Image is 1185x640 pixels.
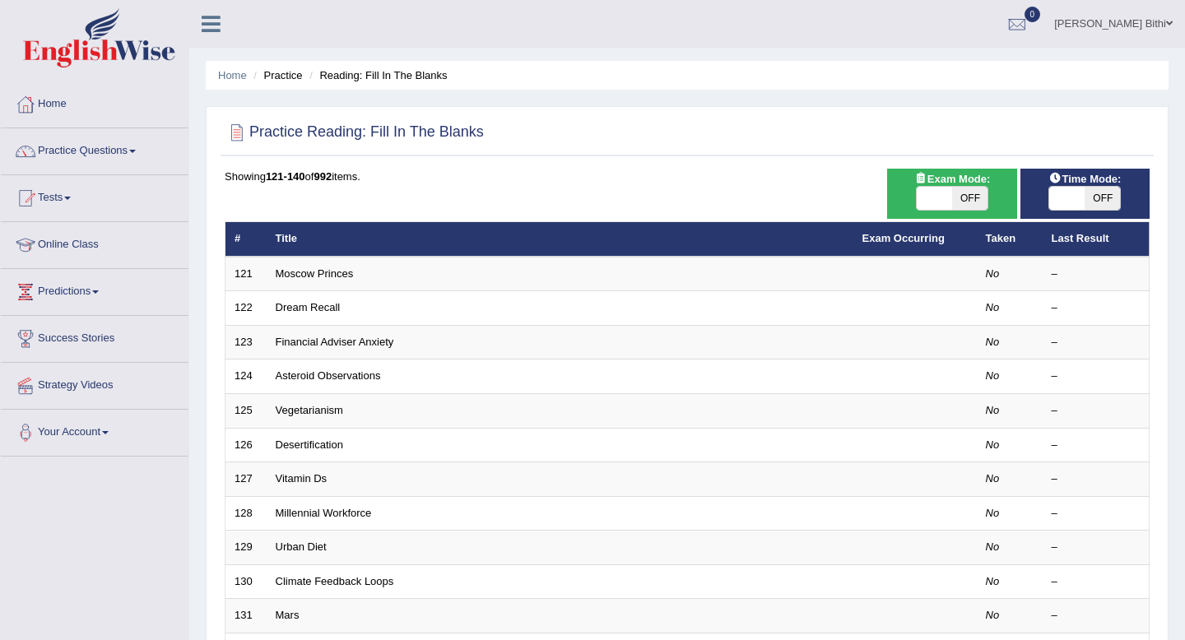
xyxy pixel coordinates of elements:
span: 0 [1025,7,1041,22]
em: No [986,609,1000,621]
th: Taken [977,222,1043,257]
div: – [1052,438,1141,453]
li: Reading: Fill In The Blanks [305,67,447,83]
span: Time Mode: [1042,170,1127,188]
em: No [986,507,1000,519]
th: Title [267,222,853,257]
div: – [1052,335,1141,350]
em: No [986,404,1000,416]
a: Home [218,69,247,81]
div: Showing of items. [225,169,1150,184]
a: Mars [276,609,300,621]
div: – [1052,608,1141,624]
em: No [986,301,1000,313]
div: – [1052,506,1141,522]
a: Predictions [1,269,188,310]
th: Last Result [1043,222,1150,257]
a: Success Stories [1,316,188,357]
a: Practice Questions [1,128,188,169]
span: OFF [952,187,987,210]
td: 121 [225,257,267,291]
a: Asteroid Observations [276,369,381,382]
em: No [986,540,1000,553]
div: – [1052,403,1141,419]
span: OFF [1085,187,1120,210]
a: Strategy Videos [1,363,188,404]
span: Exam Mode: [908,170,997,188]
em: No [986,575,1000,587]
a: Financial Adviser Anxiety [276,336,394,348]
b: 992 [314,170,332,183]
a: Tests [1,175,188,216]
a: Moscow Princes [276,267,354,280]
div: – [1052,471,1141,487]
h2: Practice Reading: Fill In The Blanks [225,120,484,145]
a: Your Account [1,410,188,451]
div: Show exams occurring in exams [887,169,1016,219]
td: 127 [225,462,267,497]
a: Exam Occurring [862,232,945,244]
div: – [1052,540,1141,555]
div: – [1052,369,1141,384]
td: 126 [225,428,267,462]
td: 125 [225,394,267,429]
em: No [986,336,1000,348]
div: – [1052,574,1141,590]
em: No [986,438,1000,451]
th: # [225,222,267,257]
em: No [986,472,1000,485]
td: 123 [225,325,267,359]
a: Vegetarianism [276,404,343,416]
td: 129 [225,531,267,565]
a: Desertification [276,438,343,451]
a: Urban Diet [276,540,327,553]
div: – [1052,300,1141,316]
a: Dream Recall [276,301,341,313]
a: Home [1,81,188,123]
b: 121-140 [266,170,305,183]
td: 128 [225,496,267,531]
a: Climate Feedback Loops [276,575,394,587]
em: No [986,369,1000,382]
li: Practice [249,67,302,83]
a: Millennial Workforce [276,507,372,519]
div: – [1052,267,1141,282]
em: No [986,267,1000,280]
td: 130 [225,564,267,599]
a: Vitamin Ds [276,472,328,485]
td: 124 [225,359,267,394]
td: 131 [225,599,267,633]
td: 122 [225,291,267,326]
a: Online Class [1,222,188,263]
